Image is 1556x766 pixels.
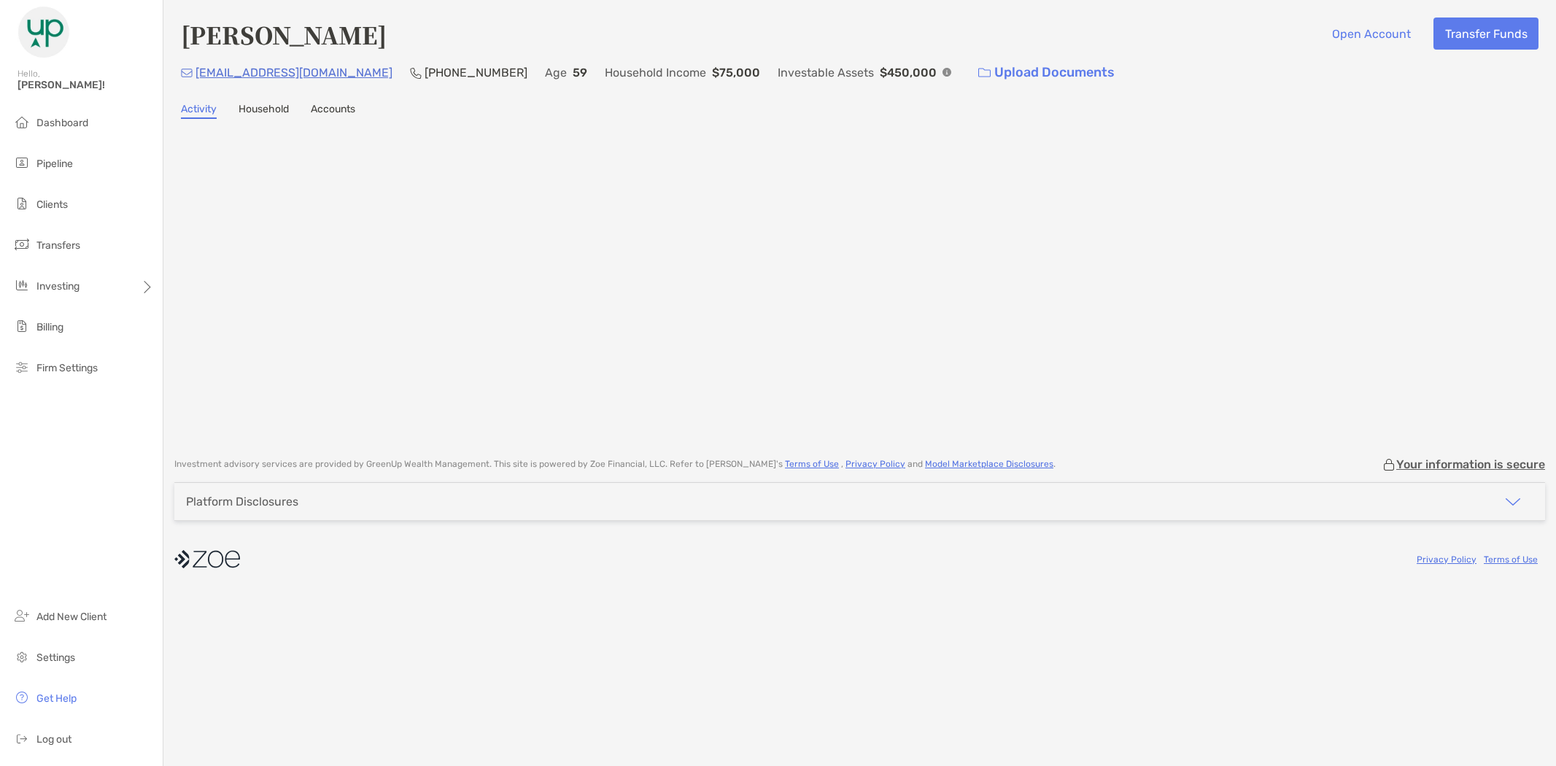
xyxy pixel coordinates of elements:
[181,18,387,51] h4: [PERSON_NAME]
[785,459,839,469] a: Terms of Use
[13,648,31,665] img: settings icon
[778,63,874,82] p: Investable Assets
[36,733,71,746] span: Log out
[712,63,760,82] p: $75,000
[410,67,422,79] img: Phone Icon
[573,63,587,82] p: 59
[425,63,527,82] p: [PHONE_NUMBER]
[13,730,31,747] img: logout icon
[978,68,991,78] img: button icon
[13,154,31,171] img: pipeline icon
[1320,18,1422,50] button: Open Account
[13,113,31,131] img: dashboard icon
[186,495,298,508] div: Platform Disclosures
[1417,554,1476,565] a: Privacy Policy
[174,543,240,576] img: company logo
[36,321,63,333] span: Billing
[18,79,154,91] span: [PERSON_NAME]!
[36,239,80,252] span: Transfers
[36,198,68,211] span: Clients
[605,63,706,82] p: Household Income
[36,611,107,623] span: Add New Client
[36,692,77,705] span: Get Help
[969,57,1124,88] a: Upload Documents
[845,459,905,469] a: Privacy Policy
[174,459,1056,470] p: Investment advisory services are provided by GreenUp Wealth Management . This site is powered by ...
[36,117,88,129] span: Dashboard
[36,651,75,664] span: Settings
[181,103,217,119] a: Activity
[36,362,98,374] span: Firm Settings
[942,68,951,77] img: Info Icon
[36,280,80,293] span: Investing
[1396,457,1545,471] p: Your information is secure
[925,459,1053,469] a: Model Marketplace Disclosures
[311,103,355,119] a: Accounts
[13,236,31,253] img: transfers icon
[1484,554,1538,565] a: Terms of Use
[880,63,937,82] p: $450,000
[1433,18,1538,50] button: Transfer Funds
[196,63,392,82] p: [EMAIL_ADDRESS][DOMAIN_NAME]
[13,317,31,335] img: billing icon
[13,195,31,212] img: clients icon
[1504,493,1522,511] img: icon arrow
[13,607,31,624] img: add_new_client icon
[13,276,31,294] img: investing icon
[36,158,73,170] span: Pipeline
[13,689,31,706] img: get-help icon
[18,6,70,58] img: Zoe Logo
[545,63,567,82] p: Age
[181,69,193,77] img: Email Icon
[239,103,289,119] a: Household
[13,358,31,376] img: firm-settings icon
